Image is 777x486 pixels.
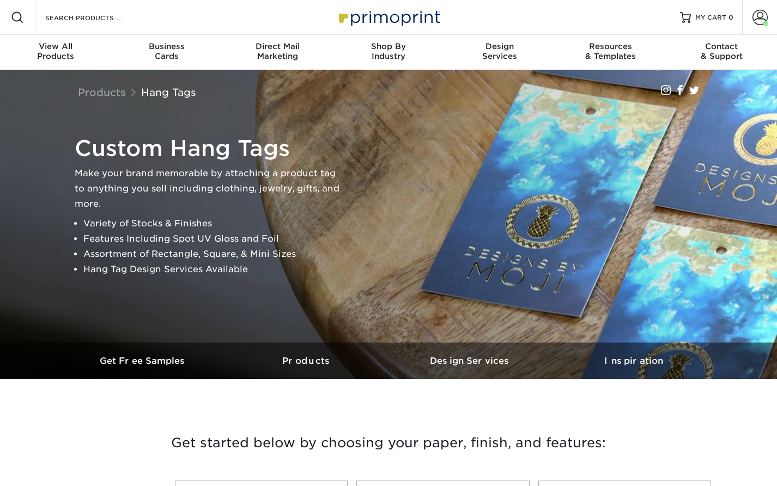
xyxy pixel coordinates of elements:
span: Design [444,41,555,51]
h1: Custom Hang Tags [75,135,347,161]
span: Direct Mail [222,41,333,51]
a: Contact& Support [666,35,777,70]
li: Hang Tag Design Services Available [83,262,347,277]
a: Shop ByIndustry [333,35,444,70]
span: MY CART [695,13,726,22]
h3: Inspiration [552,356,715,366]
a: Products [225,343,388,379]
li: Variety of Stocks & Finishes [83,216,347,231]
div: Marketing [222,41,333,61]
div: & Templates [555,41,666,61]
span: 0 [729,14,733,21]
span: Business [111,41,222,51]
a: BusinessCards [111,35,222,70]
li: Features Including Spot UV Gloss and Foil [83,231,347,247]
a: Hang Tags [141,86,196,98]
div: Services [444,41,555,61]
div: Industry [333,41,444,61]
a: DesignServices [444,35,555,70]
span: Resources [555,41,666,51]
a: Get Free Samples [62,343,225,379]
h3: Get Free Samples [62,356,225,366]
h3: Products [225,356,388,366]
input: SEARCH PRODUCTS..... [44,11,150,24]
a: Design Services [388,343,552,379]
div: Cards [111,41,222,61]
p: Make your brand memorable by attaching a product tag to anything you sell including clothing, jew... [75,166,347,212]
span: Shop By [333,41,444,51]
h3: Get started below by choosing your paper, finish, and features: [70,418,707,467]
a: Products [78,86,126,98]
span: Contact [666,41,777,51]
a: Inspiration [552,343,715,379]
h3: Design Services [388,356,552,366]
img: Primoprint [334,5,443,29]
li: Assortment of Rectangle, Square, & Mini Sizes [83,247,347,262]
a: Resources& Templates [555,35,666,70]
div: & Support [666,41,777,61]
a: Direct MailMarketing [222,35,333,70]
